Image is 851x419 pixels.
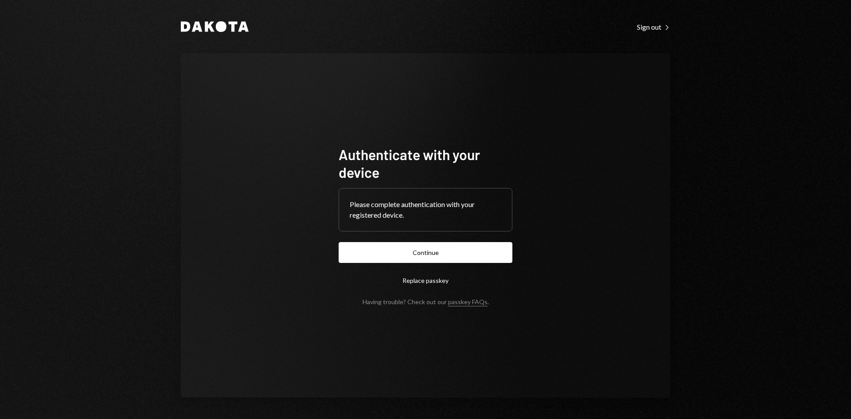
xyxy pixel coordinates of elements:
[637,23,670,31] div: Sign out
[339,145,512,181] h1: Authenticate with your device
[637,22,670,31] a: Sign out
[339,270,512,291] button: Replace passkey
[448,298,488,306] a: passkey FAQs
[350,199,501,220] div: Please complete authentication with your registered device.
[363,298,489,305] div: Having trouble? Check out our .
[339,242,512,263] button: Continue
